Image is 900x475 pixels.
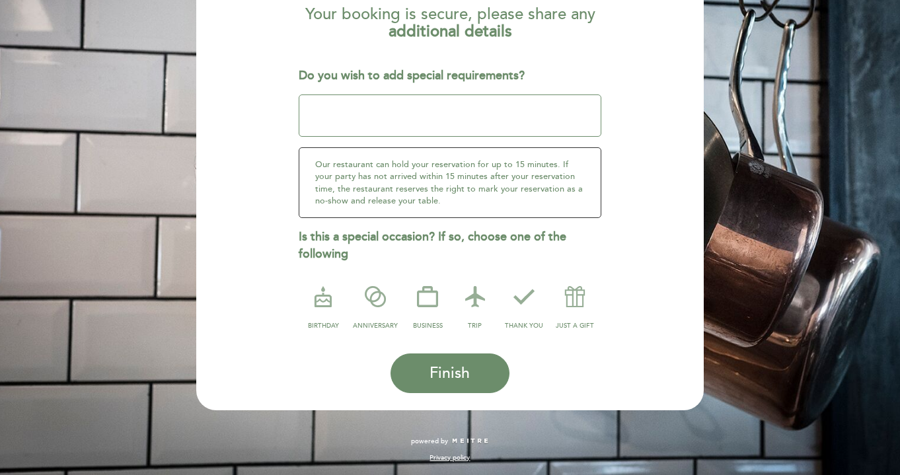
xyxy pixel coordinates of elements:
span: just a gift [556,322,594,330]
span: powered by [411,437,448,446]
span: trip [468,322,482,330]
a: powered by [411,437,489,446]
span: Finish [430,364,470,383]
span: business [413,322,443,330]
span: birthday [308,322,339,330]
span: thank you [505,322,543,330]
button: Finish [391,353,509,393]
div: Our restaurant can hold your reservation for up to 15 minutes. If your party has not arrived with... [299,147,602,218]
img: MEITRE [451,438,489,445]
a: Privacy policy [430,453,470,462]
div: Is this a special occasion? If so, choose one of the following [299,229,602,262]
b: additional details [389,22,512,41]
span: Your booking is secure, please share any [305,5,595,24]
span: anniversary [353,322,398,330]
div: Do you wish to add special requirements? [299,67,602,85]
